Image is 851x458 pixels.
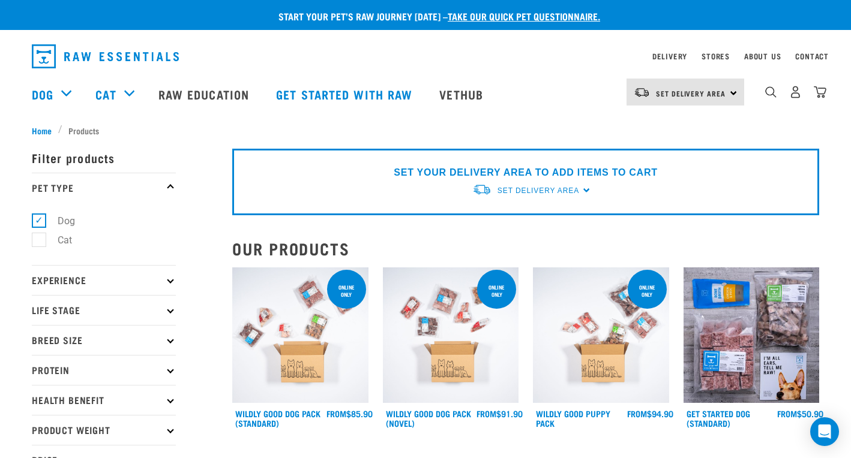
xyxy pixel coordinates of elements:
[744,54,781,58] a: About Us
[264,70,427,118] a: Get started with Raw
[810,417,839,446] div: Open Intercom Messenger
[394,165,657,180] p: SET YOUR DELIVERY AREA TO ADD ITEMS TO CART
[472,183,492,196] img: van-moving.png
[32,173,176,203] p: Pet Type
[32,295,176,325] p: Life Stage
[32,124,819,137] nav: breadcrumbs
[326,409,373,418] div: $85.90
[32,325,176,355] p: Breed Size
[627,411,647,415] span: FROM
[684,267,820,403] img: NSP Dog Standard Update
[32,385,176,415] p: Health Benefit
[326,411,346,415] span: FROM
[146,70,264,118] a: Raw Education
[652,54,687,58] a: Delivery
[327,278,366,303] div: Online Only
[38,213,80,228] label: Dog
[32,44,179,68] img: Raw Essentials Logo
[232,267,368,403] img: Dog 0 2sec
[32,143,176,173] p: Filter products
[32,124,52,137] span: Home
[32,355,176,385] p: Protein
[634,87,650,98] img: van-moving.png
[232,239,819,258] h2: Our Products
[427,70,498,118] a: Vethub
[32,85,53,103] a: Dog
[95,85,116,103] a: Cat
[477,409,523,418] div: $91.90
[477,411,496,415] span: FROM
[777,409,823,418] div: $50.90
[687,411,750,425] a: Get Started Dog (Standard)
[32,415,176,445] p: Product Weight
[498,186,579,195] span: Set Delivery Area
[32,265,176,295] p: Experience
[448,13,600,19] a: take our quick pet questionnaire.
[386,411,471,425] a: Wildly Good Dog Pack (Novel)
[789,86,802,98] img: user.png
[765,86,777,98] img: home-icon-1@2x.png
[383,267,519,403] img: Dog Novel 0 2sec
[477,278,516,303] div: Online Only
[536,411,610,425] a: Wildly Good Puppy Pack
[656,91,726,95] span: Set Delivery Area
[627,409,673,418] div: $94.90
[702,54,730,58] a: Stores
[32,124,58,137] a: Home
[628,278,667,303] div: Online Only
[22,40,829,73] nav: dropdown navigation
[235,411,320,425] a: Wildly Good Dog Pack (Standard)
[777,411,797,415] span: FROM
[814,86,826,98] img: home-icon@2x.png
[38,233,77,248] label: Cat
[533,267,669,403] img: Puppy 0 2sec
[795,54,829,58] a: Contact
